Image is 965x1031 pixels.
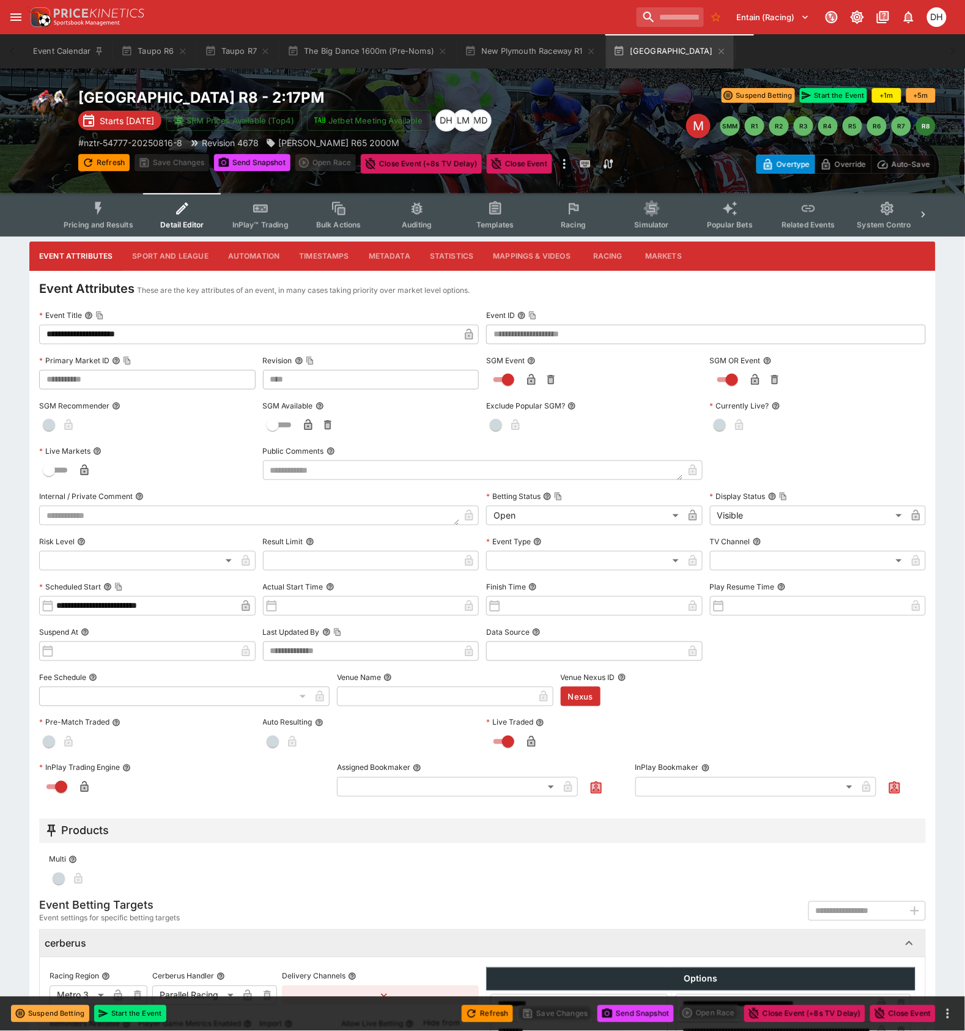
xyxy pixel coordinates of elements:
p: Live Traded [486,717,533,728]
button: Start the Event [94,1005,166,1022]
span: Detail Editor [160,220,204,229]
button: Racing Region [102,972,110,981]
p: Scheduled Start [39,582,101,592]
button: Timestamps [289,242,359,271]
button: Override [815,155,871,174]
button: Refresh [78,154,130,171]
div: Dan Hooper [435,109,457,131]
span: Auditing [402,220,432,229]
button: Overtype [756,155,815,174]
div: split button [679,1005,739,1022]
button: more [557,154,572,174]
button: R6 [867,116,887,136]
p: Overtype [777,158,810,171]
p: Delivery Channels [282,971,346,981]
span: Templates [476,220,514,229]
button: Markets [635,242,692,271]
div: Daniel Hooper [927,7,947,27]
button: Start the Event [800,88,867,103]
button: R3 [794,116,813,136]
p: Play Resume Time [710,582,775,592]
div: Luigi Mollo [453,109,475,131]
button: Suspend Betting [722,88,795,103]
p: Starts [DATE] [100,114,154,127]
p: Event Type [486,536,531,547]
h4: Event Attributes [39,281,135,297]
button: Taupo R7 [198,34,278,68]
img: Sportsbook Management [54,20,120,26]
p: TV Channel [710,536,750,547]
button: R4 [818,116,838,136]
button: Copy To Clipboard [528,311,537,320]
p: Assigned Bookmaker [337,763,410,773]
button: Live Markets [93,447,102,456]
button: TV Channel [753,538,761,546]
span: Popular Bets [707,220,753,229]
button: Pre-Match Traded [112,719,120,727]
button: Jetbet Meeting Available [307,110,431,131]
h6: cerberus [45,937,86,950]
button: Documentation [872,6,894,28]
button: SGM Event [527,357,536,365]
p: Revision [263,355,292,366]
p: Display Status [710,491,766,501]
span: Simulator [635,220,669,229]
nav: pagination navigation [720,116,936,136]
img: PriceKinetics Logo [27,5,51,29]
button: Currently Live? [772,402,780,410]
button: Primary Market IDCopy To Clipboard [112,357,120,365]
p: Venue Name [337,672,381,682]
button: Cerberus Handler [216,972,225,981]
button: Fee Schedule [89,673,97,682]
span: Pricing and Results [64,220,133,229]
button: Live Traded [536,719,544,727]
button: Display StatusCopy To Clipboard [768,492,777,501]
button: New Plymouth Raceway R1 [457,34,604,68]
button: Event IDCopy To Clipboard [517,311,526,320]
button: Metadata [359,242,420,271]
button: Suspend At [81,628,89,637]
button: Sport and League [122,242,218,271]
button: R7 [892,116,911,136]
span: Racing [561,220,586,229]
p: SGM Event [486,355,525,366]
p: Pre-Match Traded [39,717,109,728]
button: Copy To Clipboard [306,357,314,365]
p: Betting Status [486,491,541,501]
button: Internal / Private Comment [135,492,144,501]
button: Notifications [898,6,920,28]
button: InPlay Trading Engine [122,764,131,772]
button: Actual Start Time [326,583,335,591]
p: Live Markets [39,446,91,456]
button: Assign to Me [585,777,607,799]
p: Currently Live? [710,401,769,411]
button: Last Updated ByCopy To Clipboard [322,628,331,637]
p: Cerberus Handler [152,971,214,981]
p: Event Title [39,310,82,320]
div: Edit Meeting [686,114,711,138]
p: Event ID [486,310,515,320]
p: Actual Start Time [263,582,324,592]
button: Send Snapshot [597,1005,674,1022]
button: Close Event (+8s TV Delay) [744,1005,865,1022]
p: These are the key attributes of an event, in many cases taking priority over market level options. [137,284,470,297]
button: InPlay Bookmaker [701,764,710,772]
img: horse_racing.png [29,88,68,127]
div: Event type filters [54,193,911,237]
p: Fee Schedule [39,672,86,682]
button: Nexus [561,687,601,706]
p: Override [835,158,866,171]
button: Auto Resulting [315,719,324,727]
button: Copy To Clipboard [554,492,563,501]
button: Close Event [870,1005,936,1022]
button: open drawer [5,6,27,28]
button: Exclude Popular SGM? [568,402,576,410]
p: Finish Time [486,582,526,592]
p: Risk Level [39,536,75,547]
button: +1m [872,88,901,103]
button: Racing [580,242,635,271]
div: Matthew Duncan [470,109,492,131]
p: Multi [49,854,66,865]
button: Send Snapshot [214,154,290,171]
button: The Big Dance 1600m (Pre-Noms) [280,34,455,68]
